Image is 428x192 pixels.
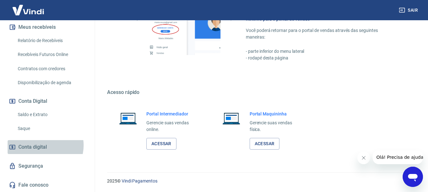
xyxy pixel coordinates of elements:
[122,178,157,183] a: Vindi Pagamentos
[15,34,87,47] a: Relatório de Recebíveis
[115,111,141,126] img: Imagem de um notebook aberto
[373,150,423,164] iframe: Mensagem da empresa
[8,178,87,192] a: Fale conosco
[218,111,245,126] img: Imagem de um notebook aberto
[15,122,87,135] a: Saque
[8,94,87,108] button: Conta Digital
[18,143,47,152] span: Conta digital
[250,120,302,133] p: Gerencie suas vendas física.
[8,20,87,34] button: Meus recebíveis
[107,178,413,184] p: 2025 ©
[4,4,53,9] span: Olá! Precisa de ajuda?
[15,62,87,75] a: Contratos com credores
[246,48,398,55] p: - parte inferior do menu lateral
[146,120,199,133] p: Gerencie suas vendas online.
[398,4,420,16] button: Sair
[146,111,199,117] h6: Portal Intermediador
[357,152,370,164] iframe: Fechar mensagem
[8,159,87,173] a: Segurança
[146,138,176,150] a: Acessar
[250,111,302,117] h6: Portal Maquininha
[8,140,87,154] a: Conta digital
[15,48,87,61] a: Recebíveis Futuros Online
[403,167,423,187] iframe: Botão para abrir a janela de mensagens
[15,108,87,121] a: Saldo e Extrato
[246,27,398,40] p: Você poderá retornar para o portal de vendas através das seguintes maneiras:
[250,138,280,150] a: Acessar
[107,89,413,96] h5: Acesso rápido
[15,76,87,89] a: Disponibilização de agenda
[246,55,398,61] p: - rodapé desta página
[8,0,49,20] img: Vindi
